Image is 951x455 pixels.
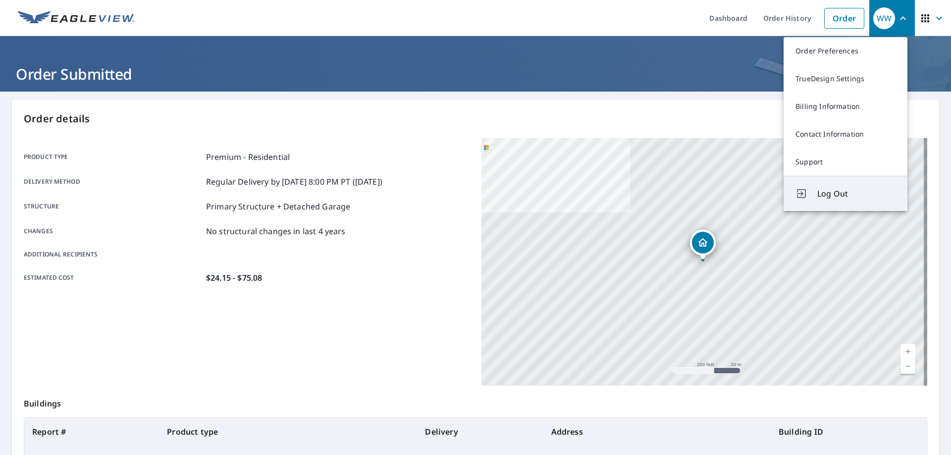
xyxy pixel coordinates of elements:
p: Delivery method [24,176,202,188]
p: No structural changes in last 4 years [206,225,346,237]
a: Current Level 17, Zoom In [900,344,915,359]
th: Delivery [417,418,543,446]
p: Order details [24,111,927,126]
a: Order [824,8,864,29]
div: Dropped pin, building 1, Residential property, 1514 Silver Trl Napa, CA 94558 [690,230,716,260]
a: Billing Information [784,93,907,120]
p: Product type [24,151,202,163]
p: Changes [24,225,202,237]
h1: Order Submitted [12,64,939,84]
th: Product type [159,418,417,446]
p: Estimated cost [24,272,202,284]
a: Current Level 17, Zoom Out [900,359,915,374]
th: Report # [24,418,159,446]
p: $24.15 - $75.08 [206,272,262,284]
th: Building ID [771,418,927,446]
div: WW [873,7,895,29]
span: Log Out [817,188,896,200]
button: Log Out [784,176,907,211]
p: Buildings [24,386,927,417]
a: Contact Information [784,120,907,148]
a: TrueDesign Settings [784,65,907,93]
p: Premium - Residential [206,151,290,163]
a: Support [784,148,907,176]
th: Address [543,418,771,446]
p: Primary Structure + Detached Garage [206,201,350,212]
a: Order Preferences [784,37,907,65]
p: Structure [24,201,202,212]
img: EV Logo [18,11,135,26]
p: Additional recipients [24,250,202,259]
p: Regular Delivery by [DATE] 8:00 PM PT ([DATE]) [206,176,382,188]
